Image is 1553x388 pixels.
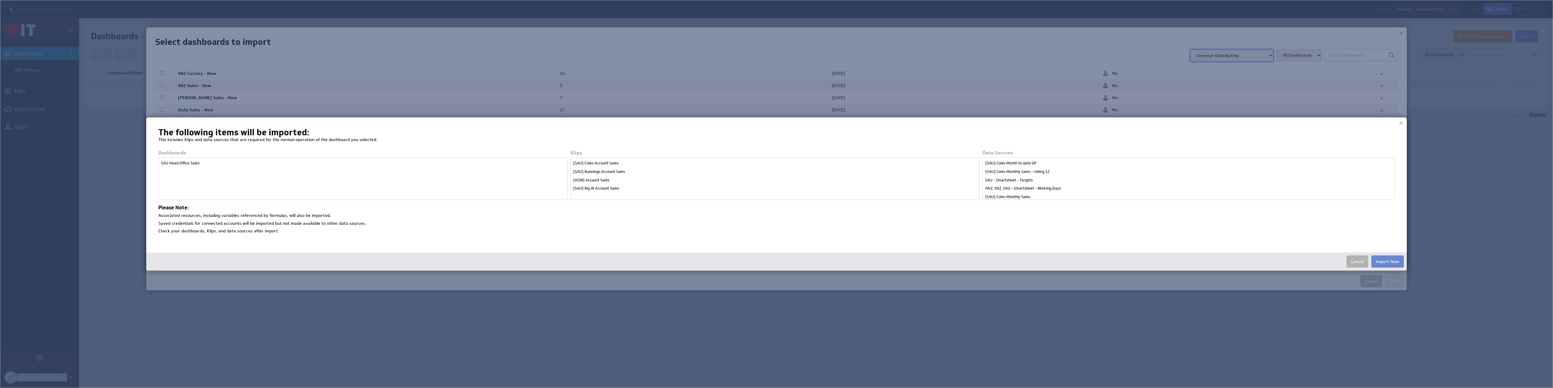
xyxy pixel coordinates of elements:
[984,159,1393,167] div: [SAU] Coles Month to date GP
[572,176,978,184] div: [HSW] Account Sales
[984,176,1393,184] div: SAU - Smartsheet - Targets
[158,130,1395,136] h1: The following items will be imported:
[1371,255,1404,268] button: Import Now
[984,193,1393,201] div: [SAU] Coles Monthly Sales
[984,184,1393,193] div: ANZ, SNZ, SAU - Smartsheet - Working Days
[158,226,1395,234] li: Check your dashboards, Klips, and data sources after import.
[158,150,571,158] div: Dashboards
[571,150,983,158] div: Klips
[158,205,1395,211] h4: Please Note:
[984,167,1393,176] div: [SAU] Coles Monthly Sales - rolling 12
[160,159,566,167] div: SAU Head Office Sales
[158,211,1395,219] li: Associated resources, including variables referenced by formulas, will also be imported.
[1346,255,1368,268] button: Cancel
[982,150,1395,158] div: Data Sources
[158,136,1395,144] p: This includes Klips and data sources that are required for the normal operation of the dashboard ...
[572,159,978,167] div: [SAU] Coles Account Sales
[572,184,978,193] div: [SAU] Big W Account Sales
[572,167,978,176] div: [SAU] Bunnings Account Sales
[158,219,1395,227] li: Saved credentials for connected accounts will be imported but not made available to other data so...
